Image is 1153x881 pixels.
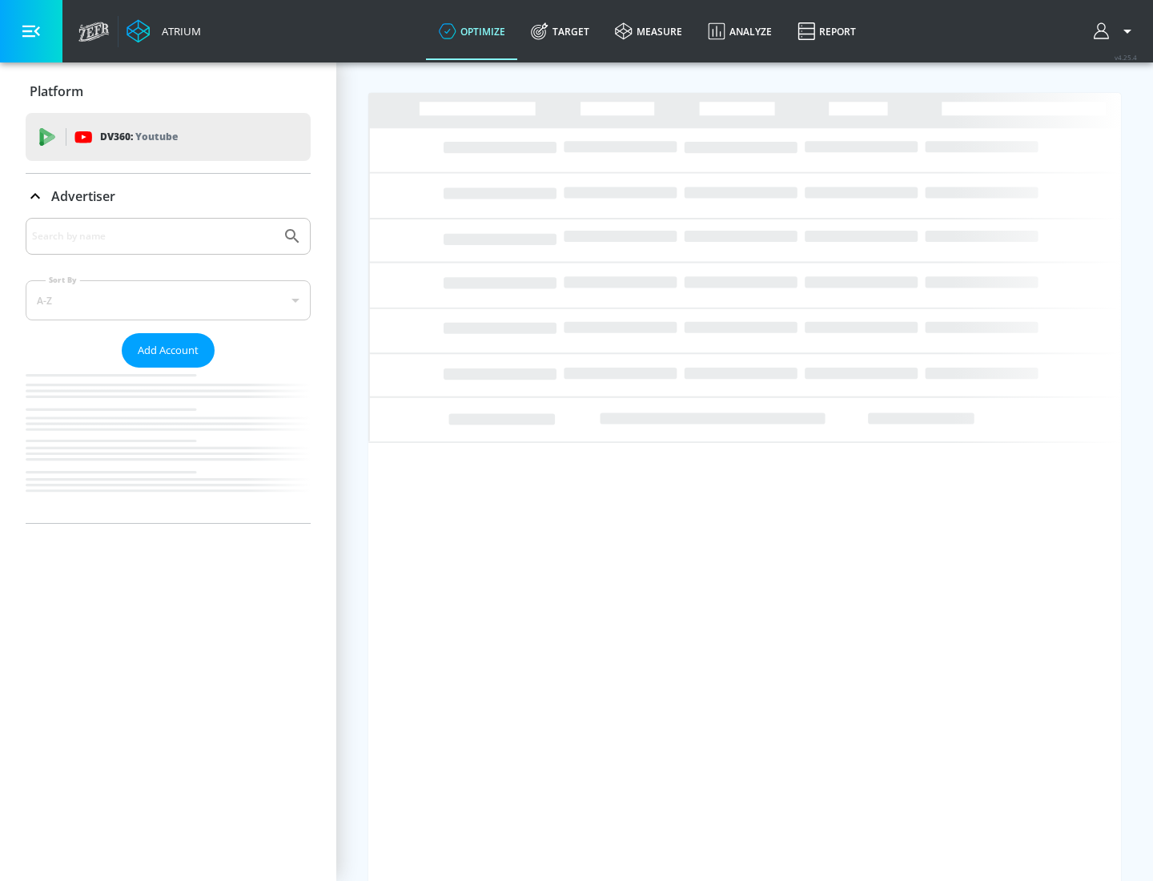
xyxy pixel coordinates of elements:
[518,2,602,60] a: Target
[695,2,785,60] a: Analyze
[26,69,311,114] div: Platform
[1115,53,1137,62] span: v 4.25.4
[135,128,178,145] p: Youtube
[26,113,311,161] div: DV360: Youtube
[26,368,311,523] nav: list of Advertiser
[26,174,311,219] div: Advertiser
[30,82,83,100] p: Platform
[122,333,215,368] button: Add Account
[426,2,518,60] a: optimize
[138,341,199,360] span: Add Account
[26,280,311,320] div: A-Z
[602,2,695,60] a: measure
[155,24,201,38] div: Atrium
[32,226,275,247] input: Search by name
[26,218,311,523] div: Advertiser
[127,19,201,43] a: Atrium
[51,187,115,205] p: Advertiser
[100,128,178,146] p: DV360:
[46,275,80,285] label: Sort By
[785,2,869,60] a: Report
